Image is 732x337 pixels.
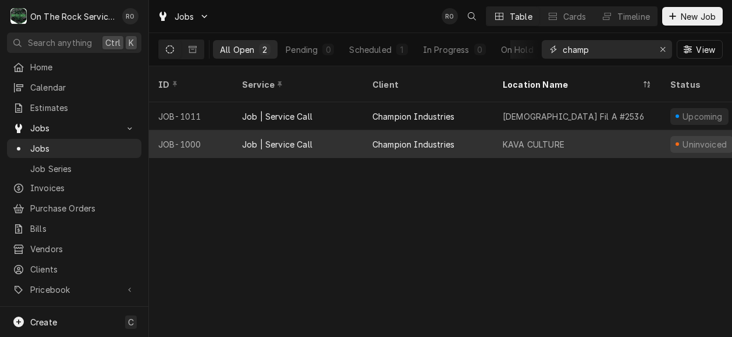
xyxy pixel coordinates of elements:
div: Timeline [617,10,650,23]
a: Go to Jobs [7,119,141,138]
span: Search anything [28,37,92,49]
div: RO [442,8,458,24]
div: In Progress [423,44,470,56]
div: ID [158,78,221,91]
span: View [694,44,717,56]
div: Client [372,78,482,91]
div: On The Rock Services's Avatar [10,8,27,24]
div: 2 [261,44,268,56]
a: Calendar [7,78,141,97]
div: Service [242,78,351,91]
div: O [10,8,27,24]
span: Ctrl [105,37,120,49]
span: Purchase Orders [30,202,136,214]
div: Uninvoiced [681,138,729,150]
div: Champion Industries [372,110,454,123]
span: Clients [30,263,136,275]
a: Vendors [7,239,141,259]
div: Pending [286,44,318,56]
div: JOB-1000 [149,130,233,158]
input: Keyword search [563,40,650,59]
span: Pricebook [30,284,118,296]
span: C [128,316,134,328]
span: Reports [30,305,136,317]
div: Table [510,10,532,23]
a: Invoices [7,178,141,198]
span: Home [30,61,136,73]
span: Bills [30,223,136,235]
a: Jobs [7,139,141,158]
div: Job | Service Call [242,138,312,150]
a: Clients [7,260,141,279]
a: Purchase Orders [7,199,141,218]
div: Scheduled [349,44,391,56]
span: Jobs [175,10,194,23]
div: Job | Service Call [242,110,312,123]
button: View [677,40,723,59]
div: 0 [477,44,484,56]
span: New Job [678,10,718,23]
a: Job Series [7,159,141,178]
span: Jobs [30,142,136,155]
div: Cards [563,10,587,23]
span: Jobs [30,122,118,134]
span: Create [30,317,57,327]
div: Rich Ortega's Avatar [122,8,138,24]
div: Rich Ortega's Avatar [442,8,458,24]
a: Home [7,58,141,77]
div: On Hold [501,44,534,56]
a: Reports [7,302,141,321]
div: Champion Industries [372,138,454,150]
a: Go to Pricebook [7,280,141,299]
span: Calendar [30,81,136,94]
div: All Open [220,44,254,56]
a: Bills [7,219,141,238]
a: Go to Jobs [152,7,214,26]
div: JOB-1011 [149,102,233,130]
div: RO [122,8,138,24]
span: Estimates [30,102,136,114]
span: K [129,37,134,49]
div: 0 [325,44,332,56]
div: 1 [399,44,406,56]
div: On The Rock Services [30,10,116,23]
button: New Job [662,7,723,26]
button: Open search [463,7,481,26]
a: Estimates [7,98,141,117]
span: Job Series [30,163,136,175]
div: [DEMOGRAPHIC_DATA] Fil A #2536 [503,110,644,123]
button: Erase input [653,40,672,59]
div: Upcoming [681,110,724,123]
button: Search anythingCtrlK [7,33,141,53]
div: Location Name [503,78,640,91]
div: KAVA CULTURE [503,138,564,150]
span: Vendors [30,243,136,255]
span: Invoices [30,182,136,194]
